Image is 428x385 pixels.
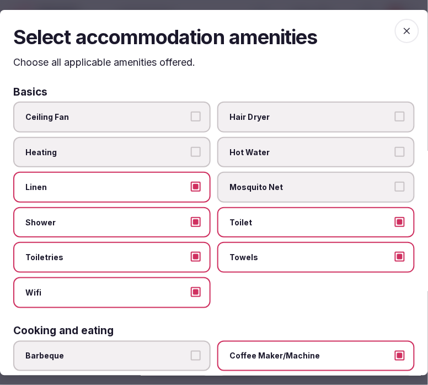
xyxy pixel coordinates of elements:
button: Linen [191,182,201,192]
button: Toiletries [191,252,201,262]
h3: Cooking and eating [13,326,114,336]
span: Wifi [25,287,188,298]
button: Coffee Maker/Machine [395,351,405,361]
h2: Select accommodation amenities [13,23,415,50]
button: Ceiling Fan [191,112,201,122]
button: Heating [191,147,201,157]
button: Wifi [191,287,201,297]
button: Barbeque [191,351,201,361]
span: Barbeque [25,351,188,362]
span: Shower [25,217,188,228]
span: Towels [229,252,392,263]
button: Hair Dryer [395,112,405,122]
span: Mosquito Net [229,182,392,193]
span: Toiletries [25,252,188,263]
span: Ceiling Fan [25,112,188,123]
span: Hair Dryer [229,112,392,123]
span: Toilet [229,217,392,228]
button: Shower [191,217,201,227]
h3: Basics [13,87,47,97]
span: Hot Water [229,147,392,158]
p: Choose all applicable amenities offered. [13,55,415,69]
button: Hot Water [395,147,405,157]
button: Mosquito Net [395,182,405,192]
span: Coffee Maker/Machine [229,351,392,362]
button: Toilet [395,217,405,227]
span: Heating [25,147,188,158]
button: Towels [395,252,405,262]
span: Linen [25,182,188,193]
